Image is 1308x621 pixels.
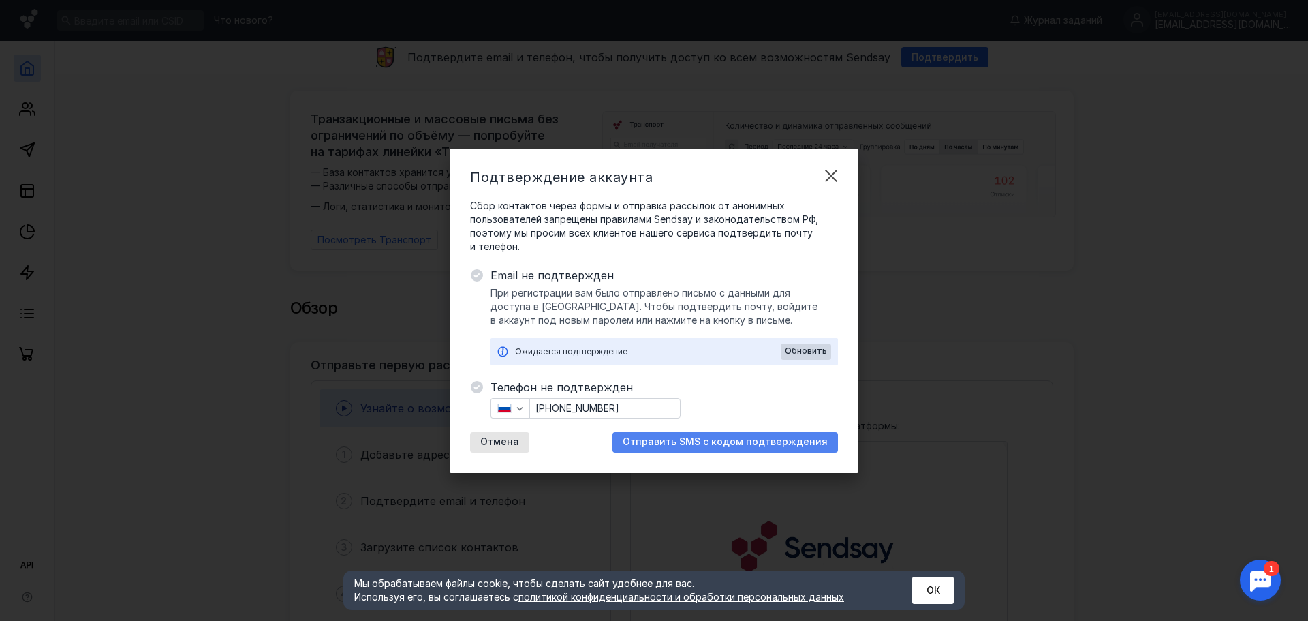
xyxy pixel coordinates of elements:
[785,346,827,356] span: Обновить
[470,432,529,453] button: Отмена
[31,8,46,23] div: 1
[490,267,838,284] span: Email не подтвержден
[623,436,828,448] span: Отправить SMS с кодом подтверждения
[470,169,653,185] span: Подтверждение аккаунта
[490,379,838,395] span: Телефон не подтвержден
[480,436,519,448] span: Отмена
[518,591,844,603] a: политикой конфиденциальности и обработки персональных данных
[490,286,838,327] span: При регистрации вам было отправлено письмо с данными для доступа в [GEOGRAPHIC_DATA]. Чтобы подтв...
[515,345,781,359] div: Ожидается подтверждение
[781,344,831,360] button: Обновить
[470,199,838,254] span: Сбор контактов через формы и отправка рассылок от анонимных пользователей запрещены правилами Sen...
[612,432,838,453] button: Отправить SMS с кодом подтверждения
[354,577,879,604] div: Мы обрабатываем файлы cookie, чтобы сделать сайт удобнее для вас. Используя его, вы соглашаетесь c
[912,577,954,604] button: ОК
